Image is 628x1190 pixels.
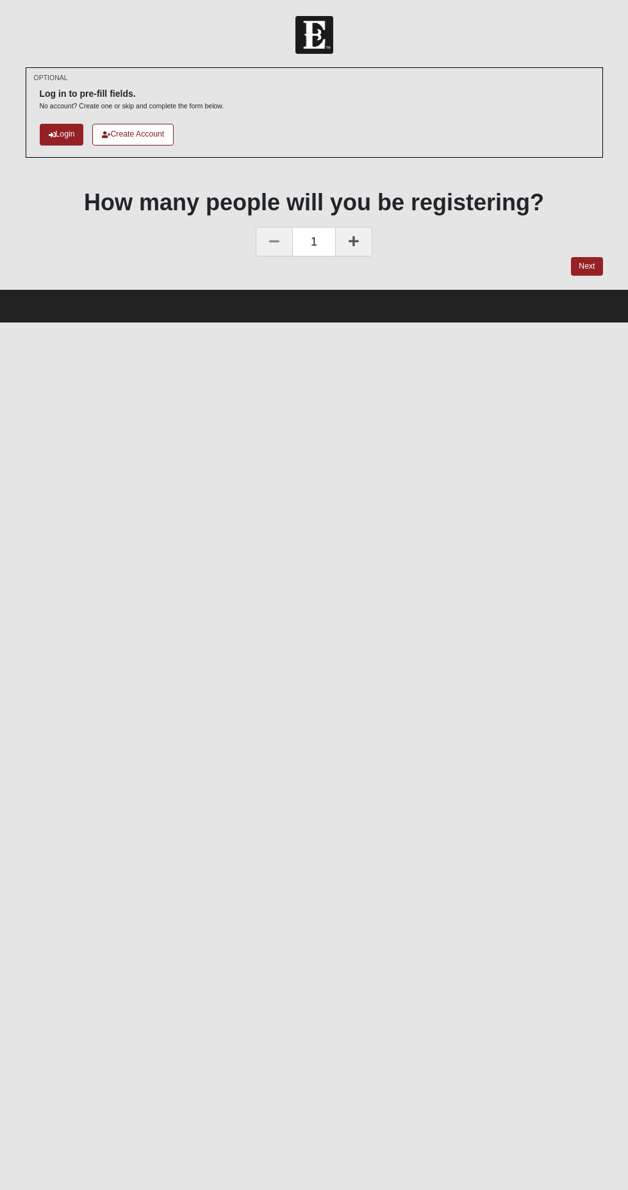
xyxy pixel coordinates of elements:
small: OPTIONAL [34,73,68,83]
a: Next [571,257,602,276]
p: No account? Create one or skip and complete the form below. [40,101,224,111]
h6: Log in to pre-fill fields. [40,88,224,99]
a: Login [40,124,84,145]
span: 1 [293,227,335,256]
img: Church of Eleven22 Logo [295,16,333,54]
h1: How many people will you be registering? [26,189,603,216]
a: Create Account [92,124,174,145]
